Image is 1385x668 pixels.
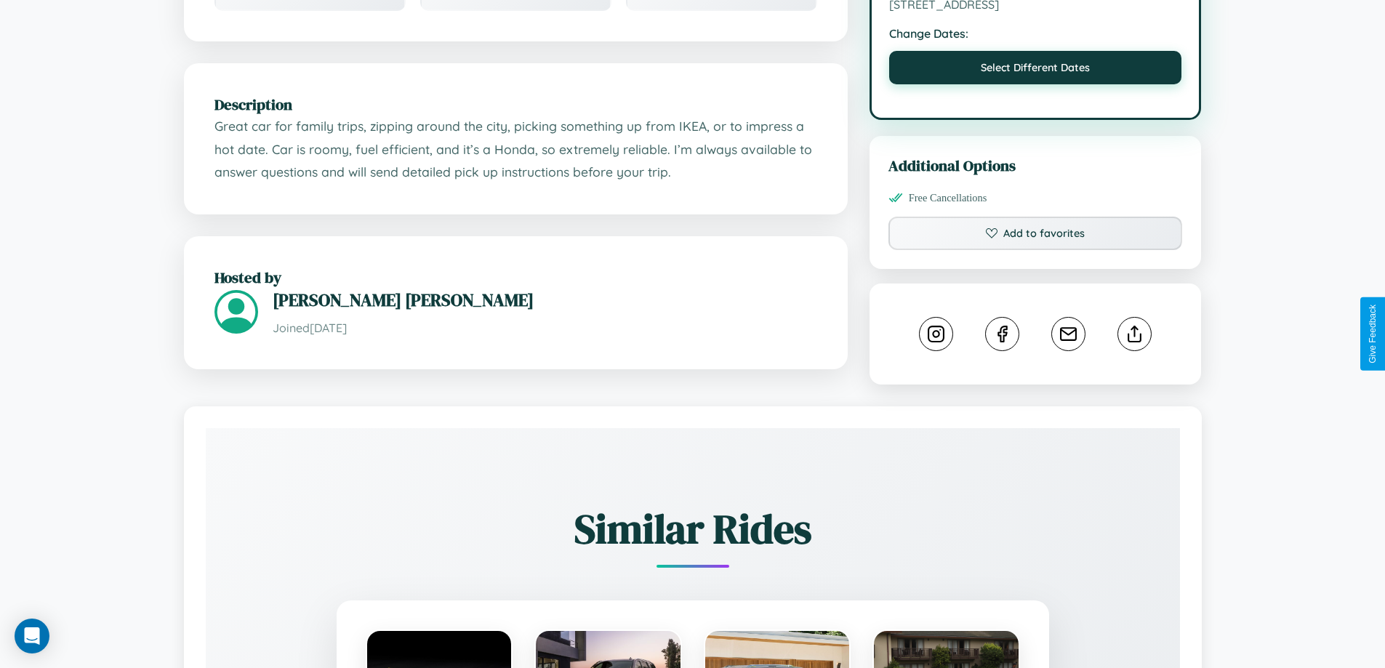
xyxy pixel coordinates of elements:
[273,318,817,339] p: Joined [DATE]
[273,288,817,312] h3: [PERSON_NAME] [PERSON_NAME]
[889,26,1182,41] strong: Change Dates:
[214,267,817,288] h2: Hosted by
[1368,305,1378,363] div: Give Feedback
[889,51,1182,84] button: Select Different Dates
[214,94,817,115] h2: Description
[909,192,987,204] span: Free Cancellations
[15,619,49,653] div: Open Intercom Messenger
[257,501,1129,557] h2: Similar Rides
[214,115,817,184] p: Great car for family trips, zipping around the city, picking something up from IKEA, or to impres...
[888,217,1183,250] button: Add to favorites
[888,155,1183,176] h3: Additional Options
